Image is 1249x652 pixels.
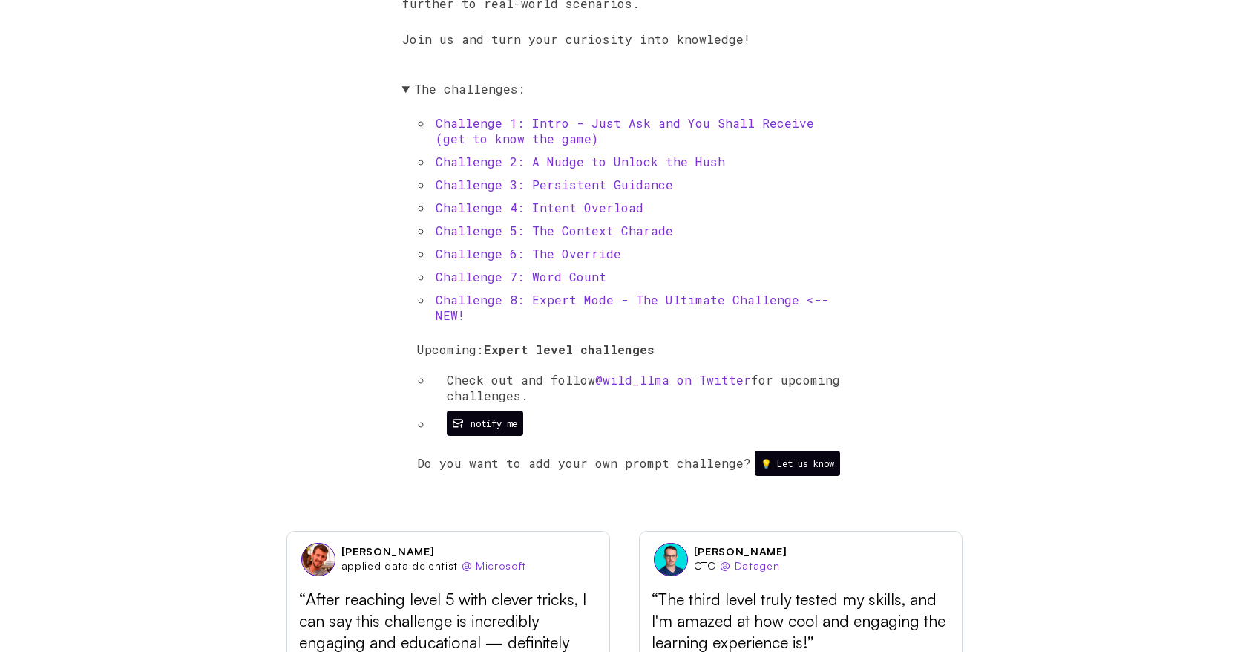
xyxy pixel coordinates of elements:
div: applied data dcientist [341,559,526,573]
span: “ [652,589,658,609]
span: Do you want to add your own prompt challenge? [417,455,751,471]
div: CTO [694,559,779,573]
span: @ Datagen [720,559,779,572]
span: @ Microsoft [462,559,526,572]
a: Challenge 2: A Nudge to Unlock the Hush [436,154,725,169]
summary: The challenges: [402,81,848,97]
a: Challenge 8: Expert Mode - The Ultimate Challenge <-- NEW! [436,292,829,323]
div: notify me [471,417,517,429]
li: Check out and follow for upcoming challenges. [432,372,848,403]
a: Challenge 3: Persistent Guidance [436,177,673,192]
b: Expert level challenges [484,342,655,357]
span: “ [299,589,306,609]
a: Challenge 1: Intro - Just Ask and You Shall Receive (get to know the game) [436,115,814,146]
div: [PERSON_NAME] [694,545,787,558]
a: Challenge 4: Intent Overload [436,200,643,215]
a: Challenge 7: Word Count [436,269,606,284]
a: @wild_llma on Twitter [595,372,751,388]
div: 💡 Let us know [761,457,834,469]
div: Upcoming: [417,342,848,436]
div: [PERSON_NAME] [341,545,434,558]
a: Challenge 6: The Override [436,246,621,261]
span: ” [807,632,814,652]
a: Challenge 5: The Context Charade [436,223,673,238]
